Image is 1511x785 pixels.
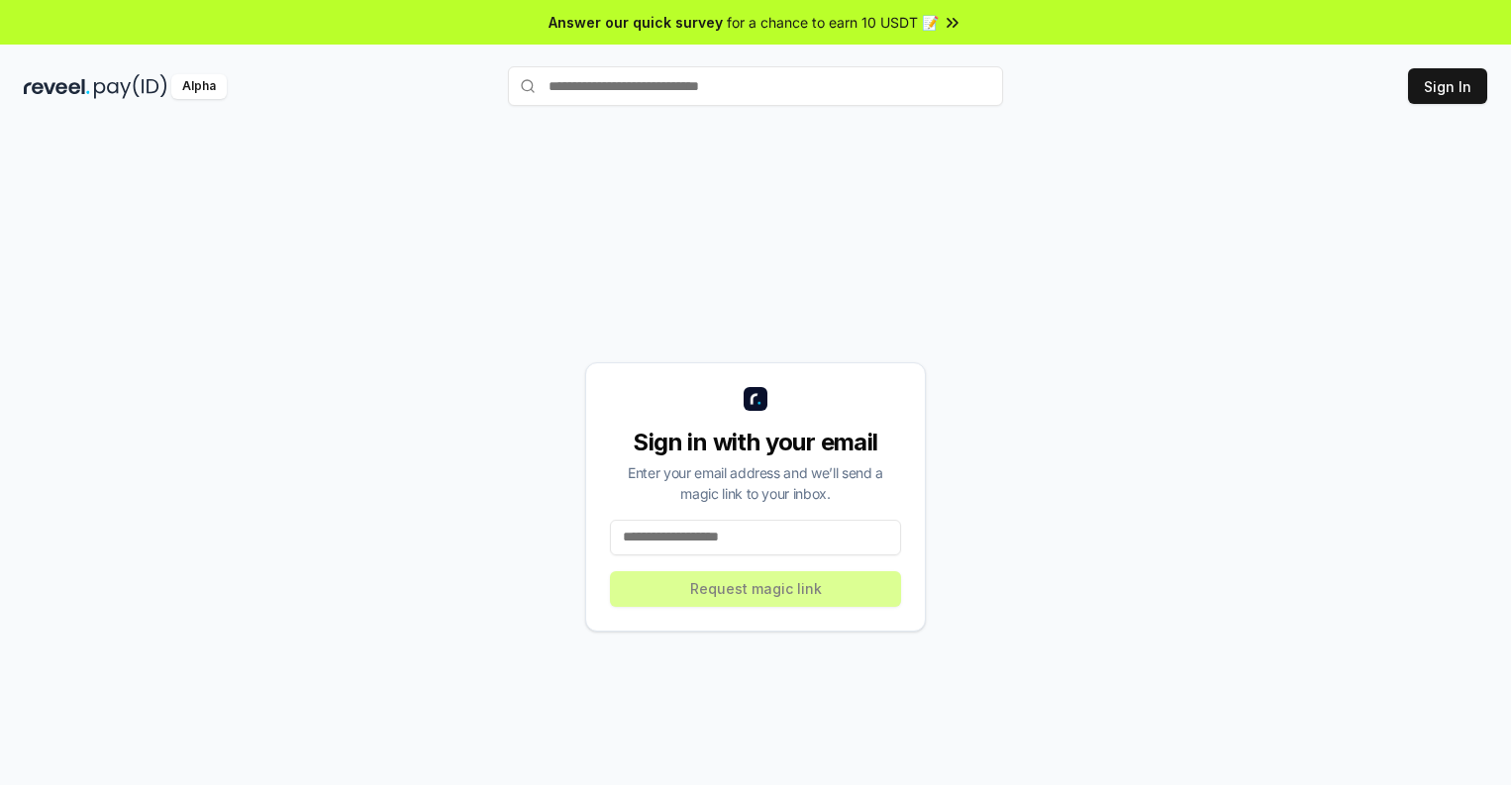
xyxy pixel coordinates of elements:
[94,74,167,99] img: pay_id
[610,427,901,458] div: Sign in with your email
[171,74,227,99] div: Alpha
[727,12,939,33] span: for a chance to earn 10 USDT 📝
[1408,68,1487,104] button: Sign In
[24,74,90,99] img: reveel_dark
[610,462,901,504] div: Enter your email address and we’ll send a magic link to your inbox.
[744,387,767,411] img: logo_small
[549,12,723,33] span: Answer our quick survey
